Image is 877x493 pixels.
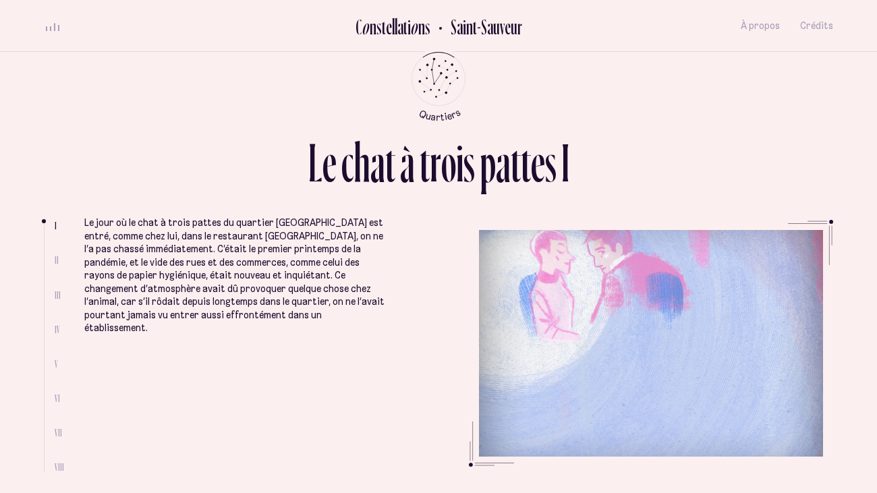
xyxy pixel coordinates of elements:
tspan: Quartiers [417,106,462,123]
div: s [425,16,430,38]
span: V [55,358,58,370]
span: II [55,254,59,266]
div: h [353,135,370,190]
div: a [397,16,403,38]
div: o [362,16,370,38]
div: s [376,16,382,38]
div: t [385,135,395,190]
span: VII [55,427,62,438]
div: a [370,135,385,190]
p: Le jour où le chat à trois pattes du quartier [GEOGRAPHIC_DATA] est entré, comme chez lui, dans l... [84,216,385,335]
button: À propos [741,10,780,42]
span: IV [55,324,60,335]
div: e [322,135,337,190]
div: t [521,135,531,190]
button: Retour au Quartier [430,15,522,37]
div: o [441,135,456,190]
button: Retour au menu principal [399,52,478,121]
div: e [531,135,545,190]
div: p [480,135,496,190]
h2: Saint-Sauveur [441,16,522,38]
span: À propos [741,20,780,32]
div: i [407,16,411,38]
div: t [420,135,430,190]
span: I [55,220,57,231]
div: n [370,16,376,38]
span: Crédits [800,20,833,32]
span: VI [55,393,60,404]
div: t [403,16,407,38]
button: volume audio [44,19,61,33]
div: s [463,135,475,190]
div: t [511,135,521,190]
div: C [356,16,362,38]
div: c [341,135,353,190]
div: a [496,135,511,190]
div: e [386,16,392,38]
div: l [392,16,395,38]
div: à [400,135,415,190]
div: n [418,16,425,38]
div: l [395,16,397,38]
button: Crédits [800,10,833,42]
div: i [456,135,463,190]
div: o [410,16,418,38]
span: VIII [55,461,64,473]
div: L [308,135,322,190]
div: t [382,16,386,38]
span: III [55,289,61,301]
div: s [545,135,557,190]
div: r [430,135,441,190]
div: I [561,135,569,190]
